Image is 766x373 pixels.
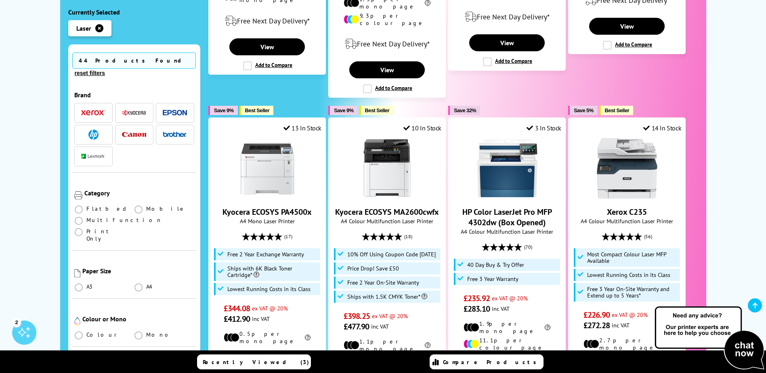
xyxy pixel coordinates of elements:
button: Canon [120,129,149,140]
img: Canon [122,132,146,137]
button: Best Seller [359,106,394,115]
a: View [229,38,304,55]
span: Mono [146,331,173,338]
span: £235.92 [464,293,490,304]
label: Add to Compare [243,61,292,70]
span: Flatbed [86,205,129,212]
label: Add to Compare [483,57,532,66]
a: Recently Viewed (3) [197,354,311,369]
span: A4 Colour Multifunction Laser Printer [453,228,561,235]
span: Ships with 6K Black Toner Cartridge* [227,265,319,278]
span: Price Drop! Save £50 [347,265,399,272]
label: Add to Compare [363,84,412,93]
a: Compare Products [430,354,544,369]
div: Brand [74,91,195,99]
a: View [589,18,664,35]
span: Multifunction [86,216,162,224]
span: Print Only [86,228,134,242]
li: 1.9p per mono page [464,320,550,335]
div: 2 [12,318,21,327]
img: Category [74,191,82,199]
a: View [469,34,544,51]
button: Save 5% [568,106,597,115]
span: (56) [644,229,652,244]
button: Epson [160,107,189,118]
span: inc VAT [252,315,270,323]
span: A4 Mono Laser Printer [213,217,321,225]
li: 1.1p per mono page [344,338,430,352]
span: Save 32% [454,107,476,113]
span: £283.10 [464,304,490,314]
span: £398.25 [344,311,370,321]
span: 40 Day Buy & Try Offer [467,262,524,268]
span: Save 9% [334,107,353,113]
img: Kyocera [122,110,146,116]
span: Best Seller [365,107,390,113]
span: Ships with 1.5K CMYK Toner* [347,293,427,300]
span: Recently Viewed (3) [203,358,309,366]
button: HP [79,129,108,140]
div: 14 In Stock [643,124,681,132]
img: Paper Size [74,269,80,277]
span: £412.90 [224,314,250,324]
span: Free 2 Year On-Site Warranty [347,279,419,286]
span: ex VAT @ 20% [492,294,528,302]
img: Colour or Mono [74,317,80,325]
span: Colour [86,331,120,338]
li: 0.5p per mono page [224,330,311,345]
div: Category [84,189,195,197]
button: Lexmark [79,151,108,162]
span: 44 Products Found [72,52,196,69]
span: £226.90 [583,310,610,320]
li: 9.3p per colour page [344,12,430,27]
span: Free 3 Year On-Site Warranty and Extend up to 5 Years* [587,286,678,299]
span: £272.28 [583,320,610,331]
img: Kyocera ECOSYS MA2600cwfx [357,138,418,199]
span: 10% Off Using Coupon Code [DATE] [347,251,436,258]
div: 3 In Stock [527,124,561,132]
span: (17) [284,229,292,244]
span: ex VAT @ 20% [252,304,288,312]
span: ex VAT @ 20% [612,311,648,319]
span: (70) [524,239,532,255]
span: Compare Products [443,358,541,366]
a: HP Color LaserJet Pro MFP 4302dw (Box Opened) [477,192,537,200]
div: Colour or Mono [82,315,195,323]
li: 2.7p per mono page [583,337,670,351]
a: Xerox C235 [597,192,657,200]
button: Best Seller [599,106,634,115]
span: (18) [404,229,412,244]
span: ex VAT @ 20% [372,312,408,320]
label: Add to Compare [603,41,652,50]
a: Xerox C235 [607,207,647,217]
li: 11.1p per colour page [464,337,550,351]
span: Save 5% [574,107,593,113]
span: A4 Colour Multifunction Laser Printer [333,217,441,225]
span: Best Seller [245,107,270,113]
img: Open Live Chat window [653,305,766,371]
span: Free 3 Year Warranty [467,276,518,282]
button: Save 9% [328,106,357,115]
img: Epson [163,110,187,116]
div: Currently Selected [68,8,201,16]
span: A4 Colour Multifunction Laser Printer [573,217,681,225]
span: Lowest Running Costs in its Class [587,272,670,278]
button: Save 9% [208,106,237,115]
span: A3 [86,283,94,290]
div: 10 In Stock [403,124,441,132]
span: Laser [76,24,91,32]
span: Mobile [146,205,186,212]
span: £344.08 [224,303,250,314]
div: modal_delivery [333,33,441,55]
a: Kyocera ECOSYS PA4500x [237,192,298,200]
a: Kyocera ECOSYS MA2600cwfx [357,192,418,200]
div: 13 In Stock [283,124,321,132]
span: Lowest Running Costs in its Class [227,286,311,292]
span: Best Seller [605,107,630,113]
img: Xerox [81,110,105,116]
div: modal_delivery [453,6,561,28]
a: HP Color LaserJet Pro MFP 4302dw (Box Opened) [462,207,552,228]
img: HP [88,130,99,140]
button: reset filters [72,69,107,77]
a: View [349,61,424,78]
